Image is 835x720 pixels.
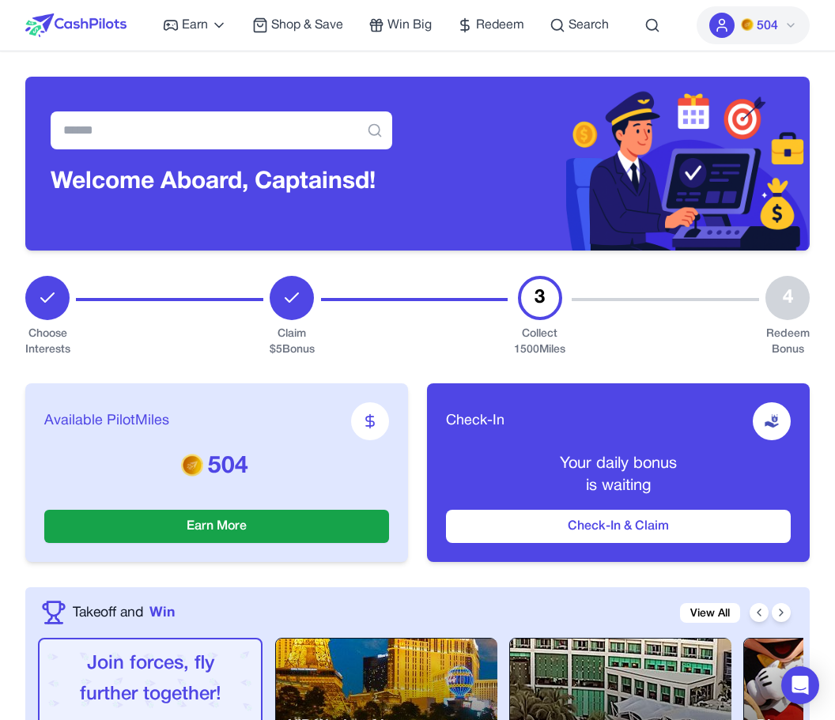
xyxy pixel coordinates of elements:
div: 3 [518,276,562,320]
p: Your daily bonus [446,453,791,475]
span: Takeoff and [73,602,143,623]
span: Search [569,16,609,35]
span: 504 [757,17,778,36]
div: Choose Interests [25,326,70,358]
span: Available PilotMiles [44,410,169,432]
div: Collect 1500 Miles [514,326,565,358]
div: Open Intercom Messenger [781,666,819,704]
p: 504 [44,453,389,481]
button: Check-In & Claim [446,510,791,543]
span: Check-In [446,410,504,432]
a: Earn [163,16,227,35]
a: Shop & Save [252,16,343,35]
span: Earn [182,16,208,35]
div: Redeem Bonus [765,326,810,358]
span: Redeem [476,16,524,35]
span: Win [149,602,175,623]
a: Win Big [368,16,432,35]
p: Join forces, fly further together! [52,649,248,711]
img: CashPilots Logo [25,13,127,37]
a: Redeem [457,16,524,35]
button: PMs504 [697,6,810,44]
button: Earn More [44,510,389,543]
span: Win Big [387,16,432,35]
img: receive-dollar [764,413,780,429]
a: View All [680,603,740,623]
h3: Welcome Aboard, Captain sd! [51,168,392,197]
span: is waiting [586,479,651,493]
img: Header decoration [417,77,810,251]
div: Claim $ 5 Bonus [270,326,315,358]
span: Shop & Save [271,16,343,35]
img: PMs [181,454,203,476]
img: PMs [741,18,754,31]
a: Search [550,16,609,35]
div: 4 [765,276,810,320]
a: Takeoff andWin [73,602,175,623]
